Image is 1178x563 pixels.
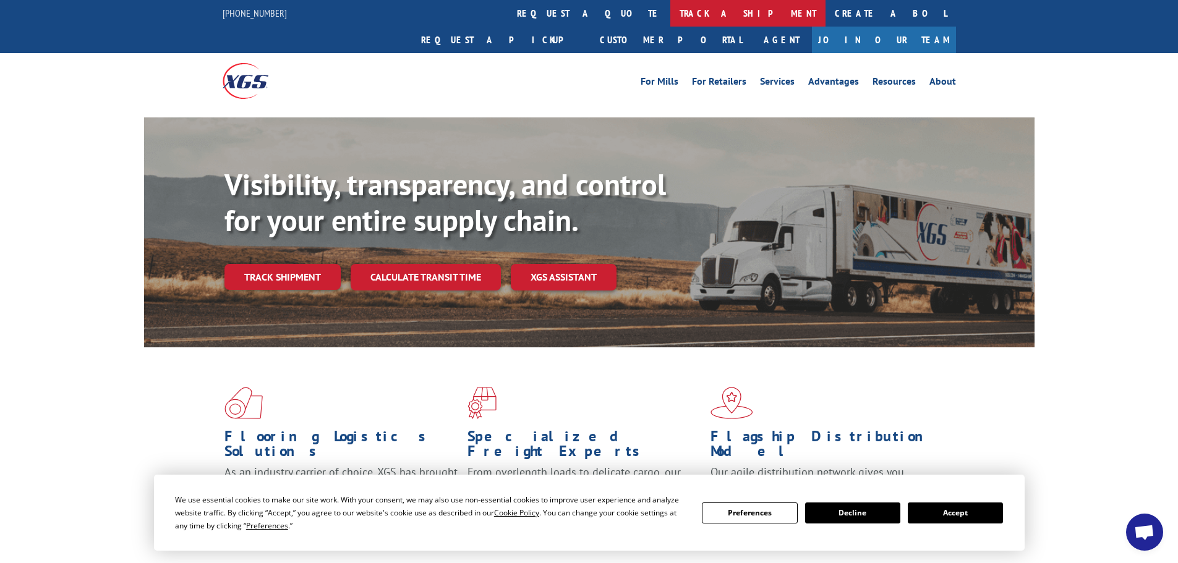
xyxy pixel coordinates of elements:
[224,165,666,239] b: Visibility, transparency, and control for your entire supply chain.
[223,7,287,19] a: [PHONE_NUMBER]
[760,77,795,90] a: Services
[467,429,701,465] h1: Specialized Freight Experts
[808,77,859,90] a: Advantages
[224,264,341,290] a: Track shipment
[1126,514,1163,551] div: Open chat
[467,465,701,520] p: From overlength loads to delicate cargo, our experienced staff knows the best way to move your fr...
[711,429,944,465] h1: Flagship Distribution Model
[412,27,591,53] a: Request a pickup
[224,429,458,465] h1: Flooring Logistics Solutions
[467,387,497,419] img: xgs-icon-focused-on-flooring-red
[641,77,678,90] a: For Mills
[805,502,900,523] button: Decline
[711,465,938,494] span: Our agile distribution network gives you nationwide inventory management on demand.
[812,27,956,53] a: Join Our Team
[702,502,797,523] button: Preferences
[246,520,288,531] span: Preferences
[908,502,1003,523] button: Accept
[751,27,812,53] a: Agent
[591,27,751,53] a: Customer Portal
[494,507,539,518] span: Cookie Policy
[711,387,753,419] img: xgs-icon-flagship-distribution-model-red
[224,465,458,509] span: As an industry carrier of choice, XGS has brought innovation and dedication to flooring logistics...
[224,387,263,419] img: xgs-icon-total-supply-chain-intelligence-red
[929,77,956,90] a: About
[351,264,501,290] a: Calculate transit time
[511,264,617,290] a: XGS ASSISTANT
[175,493,687,532] div: We use essential cookies to make our site work. With your consent, we may also use non-essential ...
[873,77,916,90] a: Resources
[692,77,746,90] a: For Retailers
[154,475,1025,551] div: Cookie Consent Prompt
